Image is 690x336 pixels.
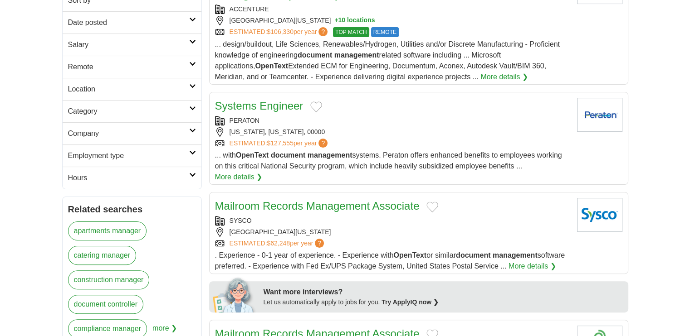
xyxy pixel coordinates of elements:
[230,117,259,124] a: PERATON
[215,151,562,170] span: ... with systems. Peraton offers enhanced benefits to employees working on this critical National...
[215,40,560,81] span: ... design/buildout, Life Sciences, Renewables/Hydrogen, Utilities and/or Discrete Manufacturing ...
[577,198,622,232] img: Sysco logo
[493,251,538,259] strong: management
[63,11,201,34] a: Date posted
[230,139,330,148] a: ESTIMATED:$127,555per year?
[480,72,528,82] a: More details ❯
[68,246,137,265] a: catering manager
[63,56,201,78] a: Remote
[68,202,196,216] h2: Related searches
[426,202,438,212] button: Add to favorite jobs
[267,240,290,247] span: $62,248
[264,287,623,298] div: Want more interviews?
[215,200,420,212] a: Mailroom Records Management Associate
[577,98,622,132] img: Peraton logo
[456,251,490,259] strong: document
[215,127,570,137] div: [US_STATE], [US_STATE], 00000
[230,239,326,248] a: ESTIMATED:$62,248per year?
[63,78,201,100] a: Location
[318,139,328,148] span: ?
[68,295,144,314] a: document controller
[264,298,623,307] div: Let us automatically apply to jobs for you.
[68,62,189,72] h2: Remote
[215,172,263,182] a: More details ❯
[308,151,352,159] strong: management
[215,16,570,25] div: [GEOGRAPHIC_DATA][US_STATE]
[63,144,201,167] a: Employment type
[68,173,189,183] h2: Hours
[215,100,303,112] a: Systems Engineer
[68,84,189,95] h2: Location
[371,27,399,37] span: REMOTE
[215,251,565,270] span: . Experience - 0-1 year of experience. - Experience with or similar software preferred. - Experie...
[230,217,252,224] a: SYSCO
[68,270,150,289] a: construction manager
[334,51,379,59] strong: management
[298,51,332,59] strong: document
[310,101,322,112] button: Add to favorite jobs
[267,28,293,35] span: $106,330
[393,251,426,259] strong: OpenText
[230,27,330,37] a: ESTIMATED:$106,330per year?
[215,227,570,237] div: [GEOGRAPHIC_DATA][US_STATE]
[68,39,189,50] h2: Salary
[213,276,257,312] img: apply-iq-scientist.png
[334,16,375,25] button: +10 locations
[63,167,201,189] a: Hours
[68,221,147,240] a: apartments manager
[334,16,338,25] span: +
[315,239,324,248] span: ?
[63,34,201,56] a: Salary
[63,122,201,144] a: Company
[63,100,201,122] a: Category
[271,151,305,159] strong: document
[318,27,328,36] span: ?
[255,62,288,70] strong: OpenText
[68,128,189,139] h2: Company
[509,261,556,272] a: More details ❯
[333,27,369,37] span: TOP MATCH
[236,151,269,159] strong: OpenText
[68,150,189,161] h2: Employment type
[68,106,189,117] h2: Category
[267,139,293,147] span: $127,555
[68,17,189,28] h2: Date posted
[382,298,439,306] a: Try ApplyIQ now ❯
[230,5,269,13] a: ACCENTURE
